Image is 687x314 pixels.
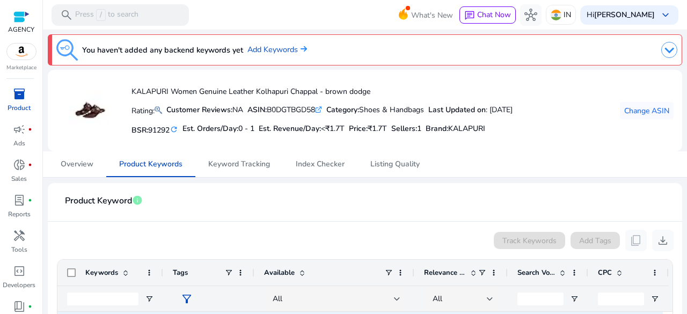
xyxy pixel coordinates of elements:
p: Ads [13,138,25,148]
h4: KALAPURI Women Genuine Leather Kolhapuri Chappal - brown dodge [131,87,513,97]
h5: Sellers: [391,125,421,134]
span: 91292 [148,125,170,135]
img: dropdown-arrow.svg [661,42,677,58]
input: Search Volume Filter Input [517,293,564,305]
img: arrow-right.svg [298,46,307,52]
span: book_4 [13,300,26,313]
span: filter_alt [180,293,193,305]
input: Keywords Filter Input [67,293,138,305]
span: Relevance Score [424,268,466,278]
h5: Price: [349,125,387,134]
span: Search Volume [517,268,555,278]
div: B0DGTBGD58 [247,104,322,115]
button: Open Filter Menu [570,295,579,303]
img: in.svg [551,10,561,20]
a: Add Keywords [247,44,307,56]
span: CPC [598,268,612,278]
img: keyword-tracking.svg [56,39,78,61]
p: AGENCY [8,25,34,34]
p: Marketplace [6,64,36,72]
span: <₹1.7T [321,123,345,134]
b: [PERSON_NAME] [594,10,655,20]
p: Developers [3,280,35,290]
span: Keyword Tracking [208,160,270,168]
span: Brand [426,123,447,134]
span: hub [524,9,537,21]
mat-icon: refresh [170,125,178,135]
span: What's New [411,6,453,25]
span: Available [264,268,295,278]
img: 41OzSh+JUQL._SS40_.jpg [69,91,109,131]
b: Customer Reviews: [166,105,232,115]
div: Shoes & Handbags [326,104,424,115]
span: campaign [13,123,26,136]
span: Change ASIN [624,105,669,116]
span: 1 [417,123,421,134]
button: hub [520,4,542,26]
div: NA [166,104,243,115]
button: download [652,230,674,251]
h3: You haven't added any backend keywords yet [82,43,243,56]
span: keyboard_arrow_down [659,9,672,21]
span: ₹1.7T [368,123,387,134]
h5: : [426,125,485,134]
span: Index Checker [296,160,345,168]
span: donut_small [13,158,26,171]
b: Last Updated on [428,105,486,115]
span: Keywords [85,268,118,278]
span: chat [464,10,475,21]
h5: Est. Revenue/Day: [259,125,345,134]
span: code_blocks [13,265,26,278]
p: IN [564,5,571,24]
span: fiber_manual_record [28,163,32,167]
h5: BSR: [131,123,178,135]
span: inventory_2 [13,87,26,100]
button: chatChat Now [459,6,516,24]
button: Change ASIN [620,102,674,119]
span: Overview [61,160,93,168]
span: info [132,195,143,206]
span: All [433,294,442,304]
span: fiber_manual_record [28,198,32,202]
img: amazon.svg [7,43,36,60]
p: Sales [11,174,27,184]
span: fiber_manual_record [28,304,32,309]
h5: Est. Orders/Day: [182,125,254,134]
p: Tools [11,245,27,254]
span: Chat Now [477,10,511,20]
p: Product [8,103,31,113]
span: / [96,9,106,21]
p: Rating: [131,104,162,116]
button: Open Filter Menu [651,295,659,303]
p: Reports [8,209,31,219]
b: Category: [326,105,359,115]
p: Hi [587,11,655,19]
span: Listing Quality [370,160,420,168]
span: Product Keywords [119,160,182,168]
span: Product Keyword [65,192,132,210]
span: search [60,9,73,21]
span: download [656,234,669,247]
span: fiber_manual_record [28,127,32,132]
span: handyman [13,229,26,242]
b: ASIN: [247,105,267,115]
p: Press to search [75,9,138,21]
button: Open Filter Menu [145,295,154,303]
span: Tags [173,268,188,278]
div: : [DATE] [428,104,513,115]
span: lab_profile [13,194,26,207]
span: 0 - 1 [238,123,254,134]
span: All [273,294,282,304]
span: KALAPURI [448,123,485,134]
input: CPC Filter Input [598,293,644,305]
